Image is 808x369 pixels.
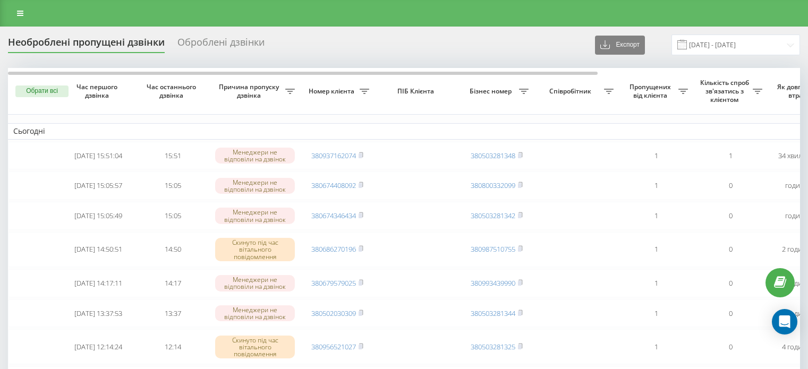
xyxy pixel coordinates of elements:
span: Кількість спроб зв'язатись з клієнтом [699,79,753,104]
a: 380503281342 [471,211,515,220]
td: 0 [693,202,768,230]
div: Менеджери не відповіли на дзвінок [215,275,295,291]
a: 380503281344 [471,308,515,318]
td: 15:05 [135,171,210,200]
a: 380502030309 [311,308,356,318]
span: Бізнес номер [465,87,519,96]
td: 0 [693,232,768,267]
a: 380987510755 [471,244,515,254]
td: [DATE] 13:37:53 [61,299,135,328]
td: 1 [619,202,693,230]
button: Експорт [595,36,645,55]
span: Співробітник [539,87,604,96]
td: 15:51 [135,142,210,170]
td: 0 [693,171,768,200]
td: 1 [693,142,768,170]
a: 380674408092 [311,181,356,190]
div: Менеджери не відповіли на дзвінок [215,178,295,194]
a: 380503281325 [471,342,515,351]
td: [DATE] 15:51:04 [61,142,135,170]
td: [DATE] 12:14:24 [61,329,135,364]
span: Час першого дзвінка [70,83,127,99]
td: 13:37 [135,299,210,328]
a: 380503281348 [471,151,515,160]
td: 15:05 [135,202,210,230]
td: 14:50 [135,232,210,267]
span: Час останнього дзвінка [144,83,201,99]
div: Open Intercom Messenger [772,309,797,334]
span: ПІБ Клієнта [384,87,450,96]
button: Обрати всі [15,85,69,97]
a: 380679579025 [311,278,356,288]
a: 380956521027 [311,342,356,351]
div: Оброблені дзвінки [177,37,265,53]
div: Скинуто під час вітального повідомлення [215,336,295,359]
td: [DATE] 14:17:11 [61,269,135,297]
td: 1 [619,269,693,297]
a: 380674346434 [311,211,356,220]
td: 1 [619,171,693,200]
div: Необроблені пропущені дзвінки [8,37,165,53]
a: 380686270196 [311,244,356,254]
td: 0 [693,269,768,297]
span: Пропущених від клієнта [624,83,678,99]
td: 1 [619,142,693,170]
a: 380800332099 [471,181,515,190]
span: Причина пропуску дзвінка [215,83,285,99]
td: 0 [693,299,768,328]
div: Менеджери не відповіли на дзвінок [215,208,295,224]
td: [DATE] 14:50:51 [61,232,135,267]
td: 1 [619,232,693,267]
td: 12:14 [135,329,210,364]
td: [DATE] 15:05:49 [61,202,135,230]
a: 380937162074 [311,151,356,160]
td: 1 [619,299,693,328]
span: Номер клієнта [305,87,360,96]
a: 380993439990 [471,278,515,288]
td: 1 [619,329,693,364]
td: [DATE] 15:05:57 [61,171,135,200]
td: 14:17 [135,269,210,297]
div: Менеджери не відповіли на дзвінок [215,148,295,164]
div: Скинуто під час вітального повідомлення [215,238,295,261]
td: 0 [693,329,768,364]
div: Менеджери не відповіли на дзвінок [215,305,295,321]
